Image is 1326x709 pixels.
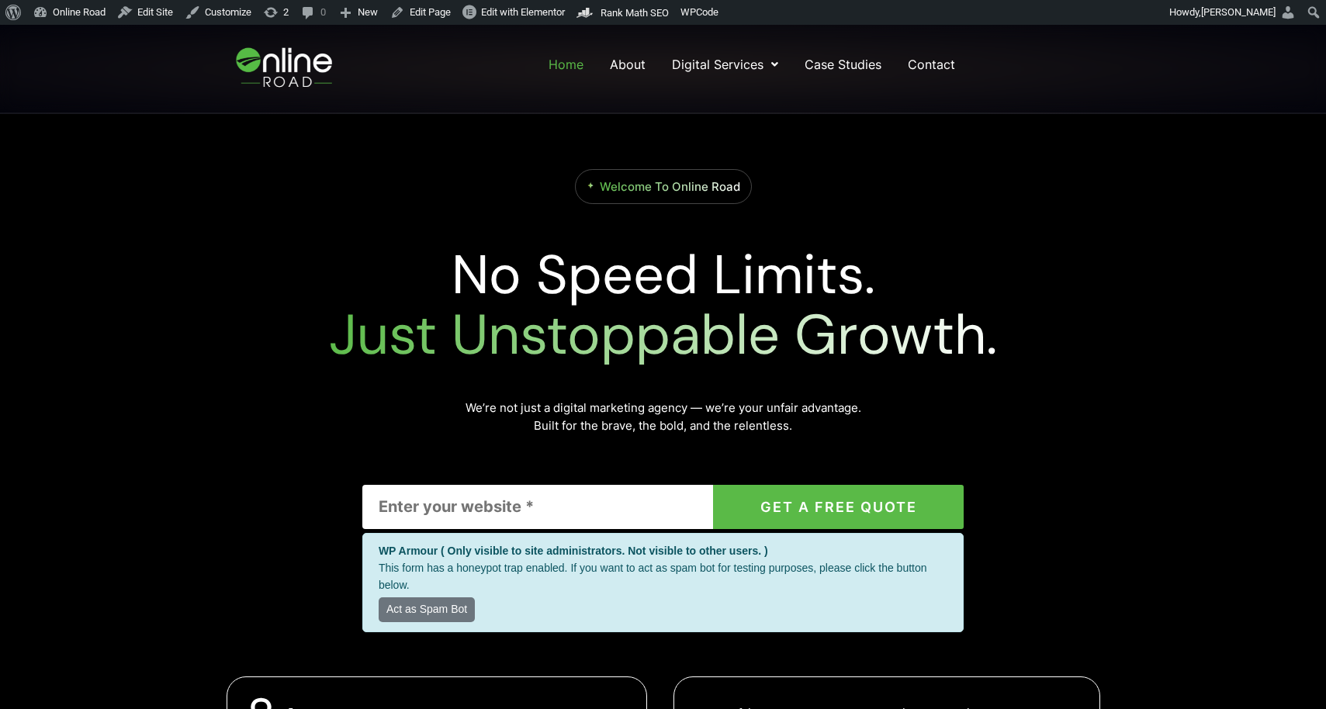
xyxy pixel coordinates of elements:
span: [PERSON_NAME] [1201,6,1276,18]
a: About [608,50,647,78]
button: GET A FREE QUOTE [713,485,964,529]
span: Rank Math SEO [601,7,669,19]
form: Contact form [362,485,964,632]
span: Just Unstoppable Growth. [329,299,997,371]
span: Welcome To Online Road [600,179,740,194]
a: Home [547,50,585,78]
input: Enter your website * [362,485,713,529]
a: Case Studies [803,50,883,78]
strong: WP Armour ( Only visible to site administrators. Not visible to other users. ) [379,545,768,557]
a: Digital Services [670,50,780,78]
a: Contact [906,50,957,78]
div: This form has a honeypot trap enabled. If you want to act as spam bot for testing purposes, pleas... [362,533,964,632]
span: Act as Spam Bot [379,597,475,622]
span: Edit with Elementor [481,6,565,18]
h2: No Speed Limits. [221,245,1106,365]
p: We’re not just a digital marketing agency — we’re your unfair advantage. Built for the brave, the... [362,399,964,435]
